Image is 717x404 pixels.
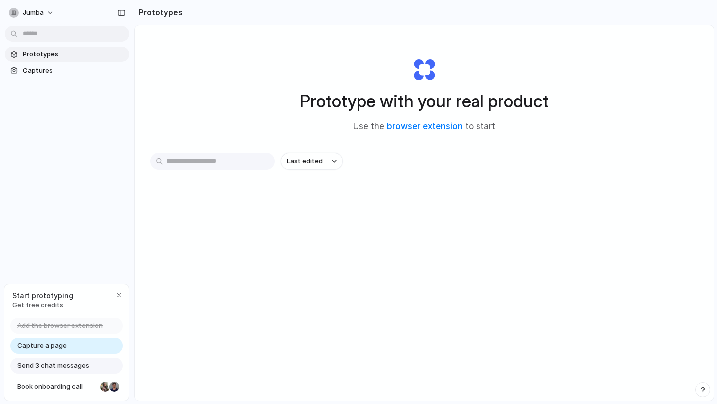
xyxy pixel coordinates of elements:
span: Last edited [287,156,323,166]
button: Last edited [281,153,343,170]
h2: Prototypes [134,6,183,18]
span: Jumba [23,8,44,18]
span: Add the browser extension [17,321,103,331]
a: Prototypes [5,47,129,62]
span: Start prototyping [12,290,73,301]
span: Get free credits [12,301,73,310]
span: Capture a page [17,341,67,351]
a: browser extension [387,121,463,131]
a: Book onboarding call [10,379,123,395]
span: Captures [23,66,125,76]
span: Send 3 chat messages [17,361,89,371]
span: Use the to start [353,120,495,133]
div: Nicole Kubica [99,381,111,393]
div: Christian Iacullo [108,381,120,393]
span: Prototypes [23,49,125,59]
a: Captures [5,63,129,78]
h1: Prototype with your real product [300,88,549,114]
span: Book onboarding call [17,382,96,392]
button: Jumba [5,5,59,21]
